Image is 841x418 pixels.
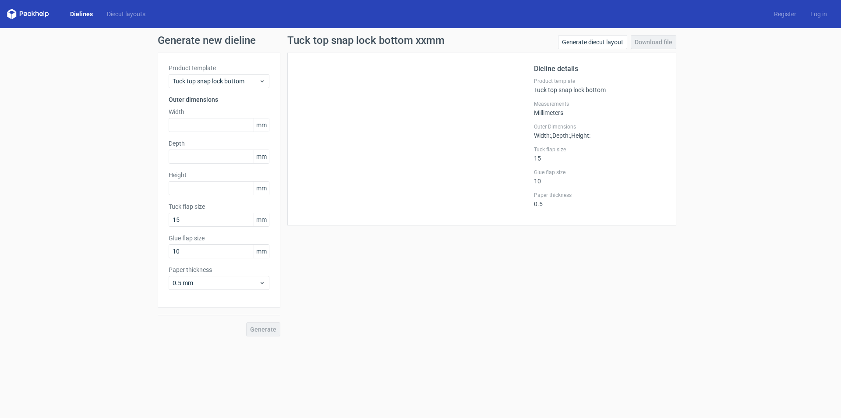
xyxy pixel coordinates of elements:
a: Generate diecut layout [558,35,627,49]
span: , Depth : [551,132,570,139]
label: Glue flap size [534,169,665,176]
h1: Tuck top snap lock bottom xxmm [287,35,445,46]
h2: Dieline details [534,64,665,74]
div: 10 [534,169,665,185]
label: Paper thickness [169,265,269,274]
a: Register [767,10,803,18]
label: Height [169,171,269,179]
span: mm [254,118,269,132]
a: Dielines [63,10,100,18]
span: 0.5 mm [173,279,259,287]
a: Log in [803,10,834,18]
label: Depth [169,139,269,148]
a: Diecut layouts [100,10,152,18]
span: mm [254,245,269,258]
label: Glue flap size [169,234,269,243]
div: 15 [534,146,665,162]
label: Product template [534,78,665,85]
h1: Generate new dieline [158,35,683,46]
span: Tuck top snap lock bottom [173,77,259,86]
span: Width : [534,132,551,139]
label: Tuck flap size [534,146,665,153]
span: mm [254,182,269,195]
span: , Height : [570,132,590,139]
label: Measurements [534,100,665,107]
div: Tuck top snap lock bottom [534,78,665,93]
label: Paper thickness [534,192,665,199]
span: mm [254,150,269,163]
div: 0.5 [534,192,665,207]
label: Tuck flap size [169,202,269,211]
span: mm [254,213,269,226]
h3: Outer dimensions [169,95,269,104]
label: Product template [169,64,269,72]
label: Width [169,107,269,116]
div: Millimeters [534,100,665,116]
label: Outer Dimensions [534,123,665,130]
